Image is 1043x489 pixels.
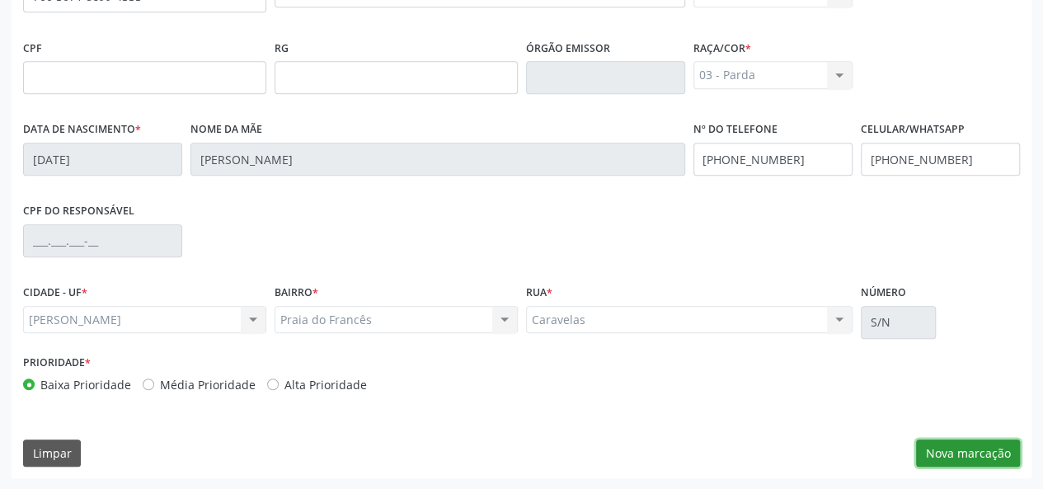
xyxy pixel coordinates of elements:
[916,440,1020,468] button: Nova marcação
[526,280,552,306] label: Rua
[526,35,610,61] label: Órgão emissor
[861,143,1020,176] input: (__) _____-_____
[23,199,134,224] label: CPF do responsável
[23,224,182,257] input: ___.___.___-__
[861,280,906,306] label: Número
[160,376,256,393] label: Média Prioridade
[693,35,751,61] label: Raça/cor
[275,280,318,306] label: BAIRRO
[23,280,87,306] label: CIDADE - UF
[693,143,853,176] input: (__) _____-_____
[23,350,91,376] label: Prioridade
[23,117,141,143] label: Data de nascimento
[861,117,965,143] label: Celular/WhatsApp
[23,143,182,176] input: __/__/____
[40,376,131,393] label: Baixa Prioridade
[693,117,778,143] label: Nº do Telefone
[23,35,42,61] label: CPF
[284,376,367,393] label: Alta Prioridade
[275,35,289,61] label: RG
[190,117,262,143] label: Nome da mãe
